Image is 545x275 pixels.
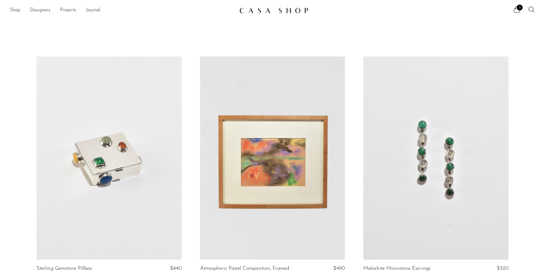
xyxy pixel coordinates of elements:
a: Shop [10,6,20,14]
a: Journal [86,6,100,14]
a: Projects [60,6,76,14]
span: 12 [517,5,523,10]
nav: Desktop navigation [10,5,234,16]
a: Sterling Gemstone Pillbox [37,266,92,271]
ul: NEW HEADER MENU [10,5,234,16]
span: $440 [170,266,182,271]
span: $320 [497,266,508,271]
a: Designers [30,6,50,14]
a: Atmospheric Pastel Composition, Framed [200,266,289,271]
span: $490 [333,266,345,271]
a: Malachite Moonstone Earrings [363,266,431,271]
